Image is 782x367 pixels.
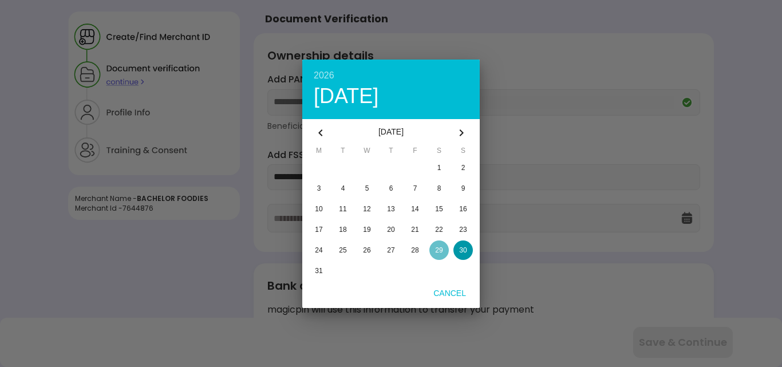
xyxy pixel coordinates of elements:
span: 18 [339,226,346,234]
button: 28 [403,240,427,260]
span: S [451,147,475,158]
button: 13 [379,199,403,219]
button: 18 [331,220,355,239]
span: 17 [315,226,322,234]
span: F [403,147,427,158]
button: 15 [427,199,451,219]
span: 4 [341,184,345,192]
button: 25 [331,240,355,260]
button: 3 [307,179,331,198]
button: 27 [379,240,403,260]
span: 27 [387,246,394,254]
span: 20 [387,226,394,234]
button: 20 [379,220,403,239]
span: 12 [363,205,370,213]
span: 16 [459,205,467,213]
span: 14 [411,205,418,213]
button: 30 [451,240,475,260]
button: Cancel [424,283,475,303]
button: 29 [427,240,451,260]
button: 23 [451,220,475,239]
span: 2 [461,164,465,172]
button: 14 [403,199,427,219]
button: 9 [451,179,475,198]
span: T [331,147,355,158]
span: 24 [315,246,322,254]
span: 28 [411,246,418,254]
span: 1 [437,164,441,172]
button: 4 [331,179,355,198]
button: 19 [355,220,379,239]
div: [DATE] [334,119,448,147]
button: 26 [355,240,379,260]
span: 21 [411,226,418,234]
div: 2026 [314,71,468,80]
button: 21 [403,220,427,239]
span: 11 [339,205,346,213]
button: 17 [307,220,331,239]
span: 15 [435,205,443,213]
span: S [427,147,451,158]
span: 13 [387,205,394,213]
span: 19 [363,226,370,234]
span: 29 [435,246,443,254]
span: 30 [459,246,467,254]
button: 31 [307,261,331,281]
button: 2 [451,158,475,177]
button: 11 [331,199,355,219]
span: 9 [461,184,465,192]
span: 10 [315,205,322,213]
button: 6 [379,179,403,198]
span: 8 [437,184,441,192]
button: 1 [427,158,451,177]
span: 3 [317,184,321,192]
span: 23 [459,226,467,234]
span: W [355,147,379,158]
button: 24 [307,240,331,260]
span: M [307,147,331,158]
button: 7 [403,179,427,198]
span: 25 [339,246,346,254]
span: 22 [435,226,443,234]
span: 6 [389,184,393,192]
button: 10 [307,199,331,219]
button: 16 [451,199,475,219]
button: 5 [355,179,379,198]
button: 12 [355,199,379,219]
button: 22 [427,220,451,239]
button: 8 [427,179,451,198]
span: 31 [315,267,322,275]
span: 26 [363,246,370,254]
span: 7 [413,184,417,192]
span: 5 [365,184,369,192]
div: [DATE] [314,86,468,106]
span: Cancel [424,289,475,298]
span: T [379,147,403,158]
